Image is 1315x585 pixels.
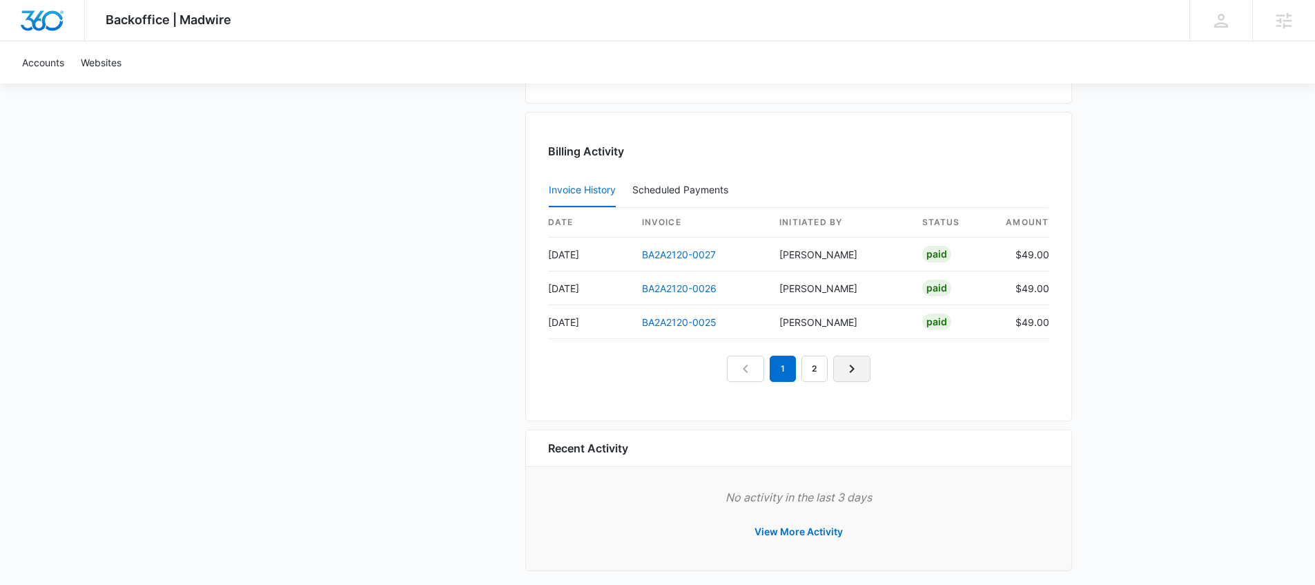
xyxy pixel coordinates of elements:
[922,246,951,262] div: Paid
[727,356,870,382] nav: Pagination
[994,305,1049,339] td: $49.00
[548,238,631,271] td: [DATE]
[922,314,951,330] div: Paid
[994,208,1049,238] th: amount
[632,185,734,195] div: Scheduled Payments
[548,143,1049,160] h3: Billing Activity
[642,316,717,328] a: BA2A2120-0025
[106,12,231,27] span: Backoffice | Madwire
[770,356,796,382] em: 1
[548,440,628,457] h6: Recent Activity
[642,249,716,260] a: BA2A2120-0027
[548,271,631,305] td: [DATE]
[14,41,72,84] a: Accounts
[768,238,911,271] td: [PERSON_NAME]
[548,305,631,339] td: [DATE]
[768,271,911,305] td: [PERSON_NAME]
[768,305,911,339] td: [PERSON_NAME]
[801,356,828,382] a: Page 2
[549,174,616,207] button: Invoice History
[548,489,1049,506] p: No activity in the last 3 days
[642,282,717,294] a: BA2A2120-0026
[911,208,994,238] th: status
[741,515,857,548] button: View More Activity
[631,208,768,238] th: invoice
[72,41,130,84] a: Websites
[768,208,911,238] th: Initiated By
[994,271,1049,305] td: $49.00
[994,238,1049,271] td: $49.00
[548,208,631,238] th: date
[922,280,951,296] div: Paid
[833,356,870,382] a: Next Page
